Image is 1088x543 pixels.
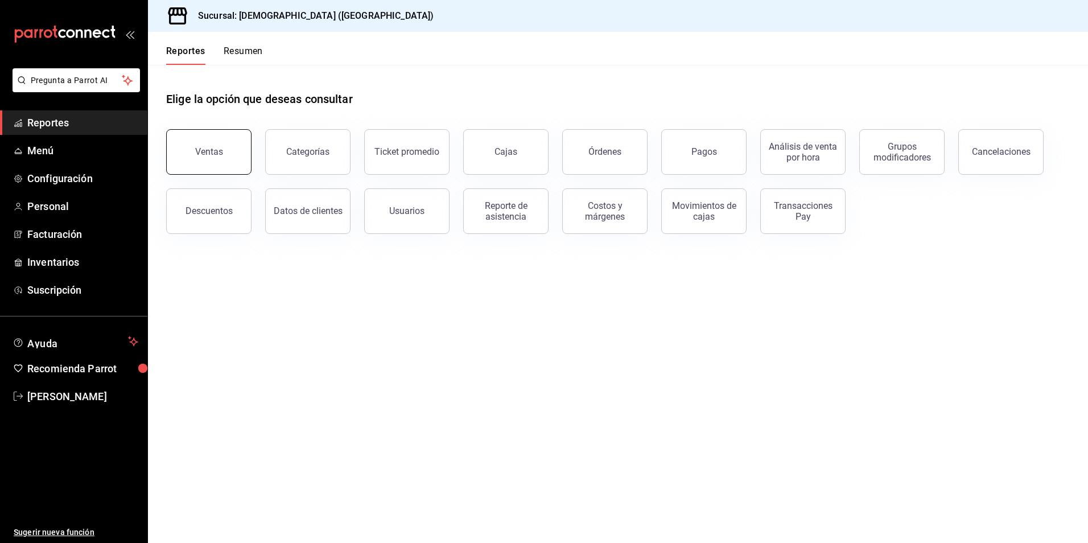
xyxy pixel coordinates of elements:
[265,129,351,175] button: Categorías
[588,146,621,157] div: Órdenes
[166,46,205,65] button: Reportes
[166,188,252,234] button: Descuentos
[166,129,252,175] button: Ventas
[562,188,648,234] button: Costos y márgenes
[186,205,233,216] div: Descuentos
[364,188,450,234] button: Usuarios
[125,30,134,39] button: open_drawer_menu
[364,129,450,175] button: Ticket promedio
[494,145,518,159] div: Cajas
[669,200,739,222] div: Movimientos de cajas
[274,205,343,216] div: Datos de clientes
[195,146,223,157] div: Ventas
[471,200,541,222] div: Reporte de asistencia
[27,389,138,404] span: [PERSON_NAME]
[27,227,138,242] span: Facturación
[189,9,434,23] h3: Sucursal: [DEMOGRAPHIC_DATA] ([GEOGRAPHIC_DATA])
[8,83,140,94] a: Pregunta a Parrot AI
[374,146,439,157] div: Ticket promedio
[463,129,549,175] a: Cajas
[27,361,138,376] span: Recomienda Parrot
[463,188,549,234] button: Reporte de asistencia
[166,90,353,108] h1: Elige la opción que deseas consultar
[224,46,263,65] button: Resumen
[661,188,747,234] button: Movimientos de cajas
[768,141,838,163] div: Análisis de venta por hora
[760,188,846,234] button: Transacciones Pay
[27,171,138,186] span: Configuración
[27,115,138,130] span: Reportes
[286,146,329,157] div: Categorías
[768,200,838,222] div: Transacciones Pay
[760,129,846,175] button: Análisis de venta por hora
[27,254,138,270] span: Inventarios
[13,68,140,92] button: Pregunta a Parrot AI
[27,335,123,348] span: Ayuda
[31,75,122,87] span: Pregunta a Parrot AI
[27,143,138,158] span: Menú
[691,146,717,157] div: Pagos
[265,188,351,234] button: Datos de clientes
[562,129,648,175] button: Órdenes
[27,282,138,298] span: Suscripción
[867,141,937,163] div: Grupos modificadores
[972,146,1031,157] div: Cancelaciones
[166,46,263,65] div: navigation tabs
[661,129,747,175] button: Pagos
[958,129,1044,175] button: Cancelaciones
[14,526,138,538] span: Sugerir nueva función
[570,200,640,222] div: Costos y márgenes
[859,129,945,175] button: Grupos modificadores
[27,199,138,214] span: Personal
[389,205,425,216] div: Usuarios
